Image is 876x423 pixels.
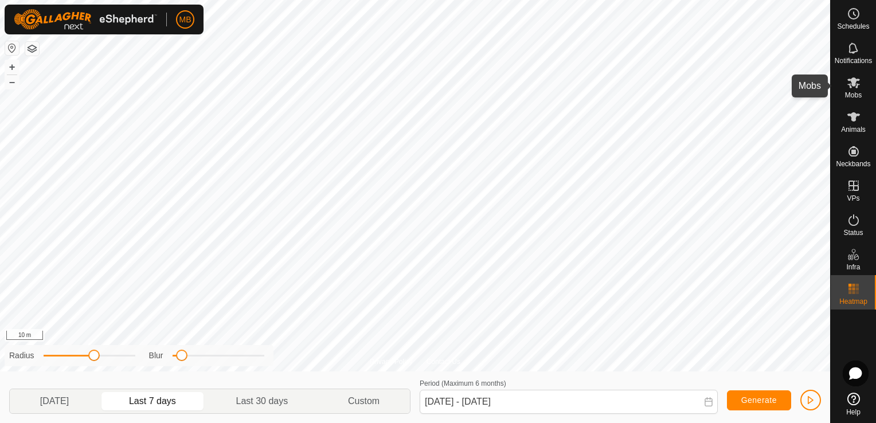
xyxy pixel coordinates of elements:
span: Infra [846,264,860,271]
span: Help [846,409,861,416]
button: – [5,75,19,89]
button: Reset Map [5,41,19,55]
span: [DATE] [40,394,69,408]
span: Heatmap [839,298,867,305]
span: Animals [841,126,866,133]
span: MB [179,14,191,26]
span: Status [843,229,863,236]
span: VPs [847,195,859,202]
span: Last 7 days [129,394,176,408]
button: Map Layers [25,42,39,56]
button: + [5,60,19,74]
img: Gallagher Logo [14,9,157,30]
span: Mobs [845,92,862,99]
span: Last 30 days [236,394,288,408]
span: Neckbands [836,160,870,167]
button: Generate [727,390,791,410]
a: Help [831,388,876,420]
a: Contact Us [427,357,460,367]
label: Period (Maximum 6 months) [420,379,506,387]
label: Radius [9,350,34,362]
span: Schedules [837,23,869,30]
a: Privacy Policy [370,357,413,367]
span: Generate [741,395,777,405]
label: Blur [149,350,163,362]
span: Custom [348,394,380,408]
span: Notifications [835,57,872,64]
